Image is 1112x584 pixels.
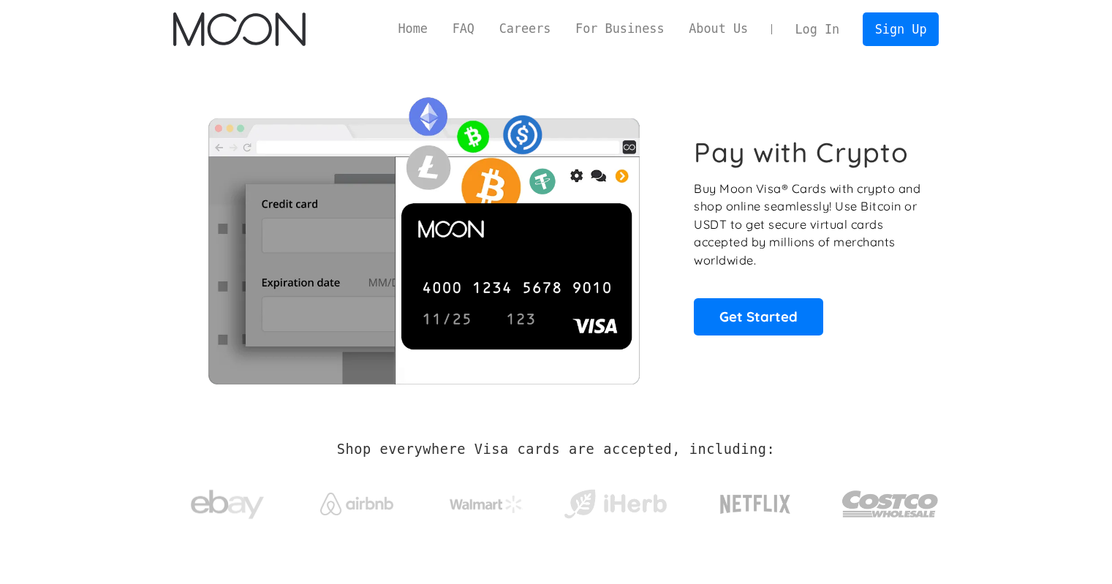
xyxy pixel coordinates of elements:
[841,477,939,531] img: Costco
[386,20,440,38] a: Home
[563,20,676,38] a: For Business
[487,20,563,38] a: Careers
[173,12,306,46] img: Moon Logo
[561,485,670,523] img: iHerb
[863,12,939,45] a: Sign Up
[676,20,760,38] a: About Us
[690,471,821,530] a: Netflix
[450,496,523,513] img: Walmart
[431,481,540,520] a: Walmart
[841,462,939,539] a: Costco
[302,478,411,523] a: Airbnb
[173,12,306,46] a: home
[694,136,909,169] h1: Pay with Crypto
[337,441,775,458] h2: Shop everywhere Visa cards are accepted, including:
[191,482,264,528] img: ebay
[719,486,792,523] img: Netflix
[320,493,393,515] img: Airbnb
[173,467,282,535] a: ebay
[694,298,823,335] a: Get Started
[783,13,852,45] a: Log In
[173,87,674,384] img: Moon Cards let you spend your crypto anywhere Visa is accepted.
[694,180,923,270] p: Buy Moon Visa® Cards with crypto and shop online seamlessly! Use Bitcoin or USDT to get secure vi...
[561,471,670,531] a: iHerb
[440,20,487,38] a: FAQ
